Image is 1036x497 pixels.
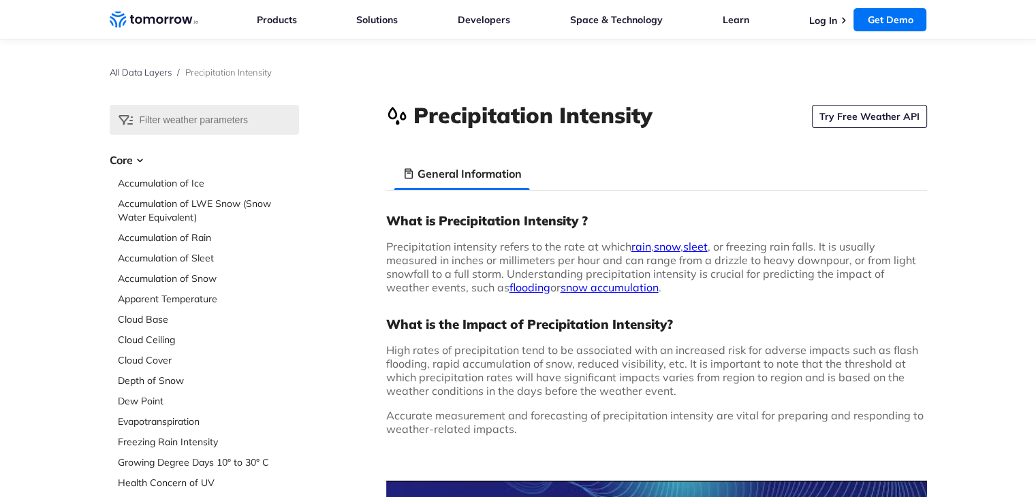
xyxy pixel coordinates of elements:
[723,14,749,26] a: Learn
[386,240,916,294] span: Precipitation intensity refers to the rate at which , , , or freezing rain falls. It is usually m...
[118,176,299,190] a: Accumulation of Ice
[118,333,299,347] a: Cloud Ceiling
[809,14,836,27] a: Log In
[118,374,299,387] a: Depth of Snow
[110,67,172,78] a: All Data Layers
[118,394,299,408] a: Dew Point
[118,292,299,306] a: Apparent Temperature
[118,476,299,490] a: Health Concern of UV
[386,212,927,229] h3: What is Precipitation Intensity ?
[177,67,180,78] span: /
[654,240,680,253] a: snow
[386,316,927,332] h3: What is the Impact of Precipitation Intensity?
[509,280,550,294] a: flooding
[110,10,198,30] a: Home link
[394,157,530,190] li: General Information
[118,353,299,367] a: Cloud Cover
[118,435,299,449] a: Freezing Rain Intensity
[118,312,299,326] a: Cloud Base
[118,272,299,285] a: Accumulation of Snow
[418,165,522,182] h3: General Information
[853,8,926,31] a: Get Demo
[185,67,272,78] span: Precipitation Intensity
[110,152,299,168] h3: Core
[118,251,299,265] a: Accumulation of Sleet
[118,455,299,469] a: Growing Degree Days 10° to 30° C
[458,14,510,26] a: Developers
[683,240,708,253] a: sleet
[812,105,927,128] a: Try Free Weather API
[386,343,918,398] span: High rates of precipitation tend to be associated with an increased risk for adverse impacts such...
[631,240,651,253] a: rain
[561,280,659,294] a: snow accumulation
[118,415,299,428] a: Evapotranspiration
[570,14,663,26] a: Space & Technology
[257,14,297,26] a: Products
[110,105,299,135] input: Filter weather parameters
[356,14,398,26] a: Solutions
[413,100,653,130] h1: Precipitation Intensity
[118,197,299,224] a: Accumulation of LWE Snow (Snow Water Equivalent)
[118,231,299,244] a: Accumulation of Rain
[386,408,924,436] span: Accurate measurement and forecasting of precipitation intensity are vital for preparing and respo...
